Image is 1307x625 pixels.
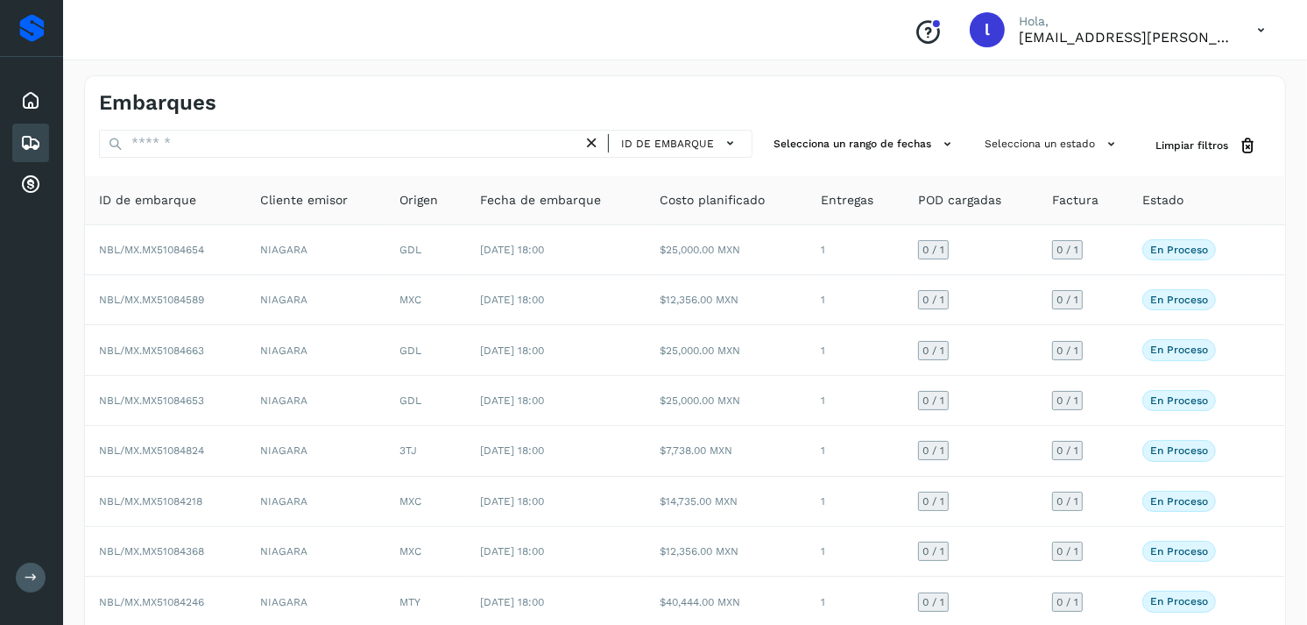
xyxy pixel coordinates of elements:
[480,394,544,407] span: [DATE] 18:00
[922,445,944,456] span: 0 / 1
[1056,295,1078,305] span: 0 / 1
[385,527,466,577] td: MXC
[99,444,204,457] span: NBL/MX.MX51084824
[480,344,544,357] span: [DATE] 18:00
[99,394,204,407] span: NBL/MX.MX51084653
[1052,191,1099,210] span: Factura
[1150,294,1208,306] p: En proceso
[646,426,807,476] td: $7,738.00 MXN
[480,596,544,608] span: [DATE] 18:00
[616,131,745,156] button: ID de embarque
[646,376,807,426] td: $25,000.00 MXN
[646,477,807,527] td: $14,735.00 MXN
[99,90,216,116] h4: Embarques
[807,275,904,325] td: 1
[1019,14,1229,29] p: Hola,
[99,191,196,210] span: ID de embarque
[807,325,904,375] td: 1
[385,477,466,527] td: MXC
[922,345,944,356] span: 0 / 1
[246,325,385,375] td: NIAGARA
[246,225,385,275] td: NIAGARA
[12,124,49,162] div: Embarques
[246,477,385,527] td: NIAGARA
[1056,546,1078,557] span: 0 / 1
[385,376,466,426] td: GDL
[480,545,544,558] span: [DATE] 18:00
[922,395,944,406] span: 0 / 1
[922,597,944,607] span: 0 / 1
[246,426,385,476] td: NIAGARA
[807,225,904,275] td: 1
[922,295,944,305] span: 0 / 1
[922,546,944,557] span: 0 / 1
[1056,245,1078,255] span: 0 / 1
[1150,545,1208,558] p: En proceso
[646,527,807,577] td: $12,356.00 MXN
[646,325,807,375] td: $25,000.00 MXN
[1141,130,1271,162] button: Limpiar filtros
[1150,495,1208,508] p: En proceso
[385,275,466,325] td: MXC
[385,426,466,476] td: 3TJ
[1056,345,1078,356] span: 0 / 1
[978,130,1127,159] button: Selecciona un estado
[99,244,204,256] span: NBL/MX.MX51084654
[1150,344,1208,356] p: En proceso
[807,477,904,527] td: 1
[99,344,204,357] span: NBL/MX.MX51084663
[480,294,544,306] span: [DATE] 18:00
[246,275,385,325] td: NIAGARA
[1150,595,1208,607] p: En proceso
[385,225,466,275] td: GDL
[922,496,944,507] span: 0 / 1
[807,426,904,476] td: 1
[1150,444,1208,457] p: En proceso
[480,244,544,256] span: [DATE] 18:00
[1155,138,1228,153] span: Limpiar filtros
[621,136,714,152] span: ID de embarque
[12,166,49,204] div: Cuentas por cobrar
[385,325,466,375] td: GDL
[821,191,873,210] span: Entregas
[99,545,204,558] span: NBL/MX.MX51084368
[99,495,202,508] span: NBL/MX.MX51084218
[1056,597,1078,607] span: 0 / 1
[646,225,807,275] td: $25,000.00 MXN
[807,527,904,577] td: 1
[99,596,204,608] span: NBL/MX.MX51084246
[480,191,601,210] span: Fecha de embarque
[260,191,348,210] span: Cliente emisor
[480,444,544,457] span: [DATE] 18:00
[1150,244,1208,256] p: En proceso
[246,527,385,577] td: NIAGARA
[99,294,204,306] span: NBL/MX.MX51084589
[1056,395,1078,406] span: 0 / 1
[918,191,1001,210] span: POD cargadas
[399,191,438,210] span: Origen
[660,191,765,210] span: Costo planificado
[767,130,964,159] button: Selecciona un rango de fechas
[646,275,807,325] td: $12,356.00 MXN
[480,495,544,508] span: [DATE] 18:00
[807,376,904,426] td: 1
[1019,29,1229,46] p: lauraamalia.castillo@xpertal.com
[1142,191,1183,210] span: Estado
[1056,496,1078,507] span: 0 / 1
[246,376,385,426] td: NIAGARA
[12,82,49,120] div: Inicio
[1150,394,1208,407] p: En proceso
[922,245,944,255] span: 0 / 1
[1056,445,1078,456] span: 0 / 1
